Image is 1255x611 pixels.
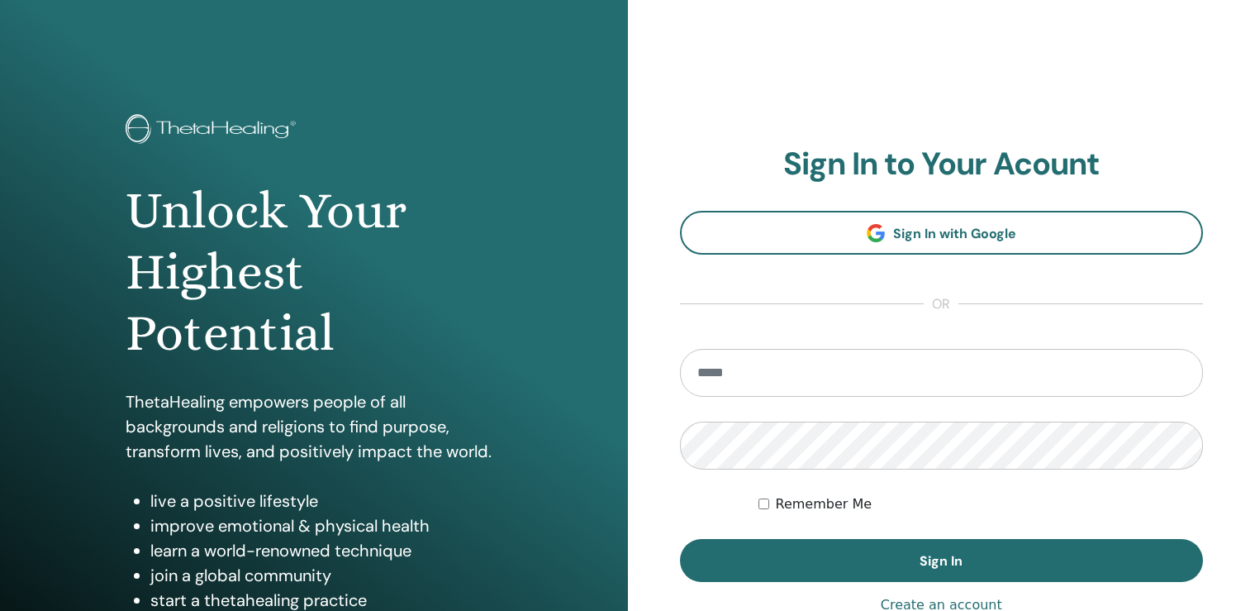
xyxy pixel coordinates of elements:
[150,489,502,513] li: live a positive lifestyle
[893,225,1016,242] span: Sign In with Google
[150,513,502,538] li: improve emotional & physical health
[150,563,502,588] li: join a global community
[776,494,872,514] label: Remember Me
[126,389,502,464] p: ThetaHealing empowers people of all backgrounds and religions to find purpose, transform lives, a...
[758,494,1203,514] div: Keep me authenticated indefinitely or until I manually logout
[924,294,958,314] span: or
[680,211,1204,255] a: Sign In with Google
[680,539,1204,582] button: Sign In
[680,146,1204,184] h2: Sign In to Your Acount
[920,552,963,570] span: Sign In
[150,538,502,563] li: learn a world-renowned technique
[126,180,502,365] h1: Unlock Your Highest Potential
